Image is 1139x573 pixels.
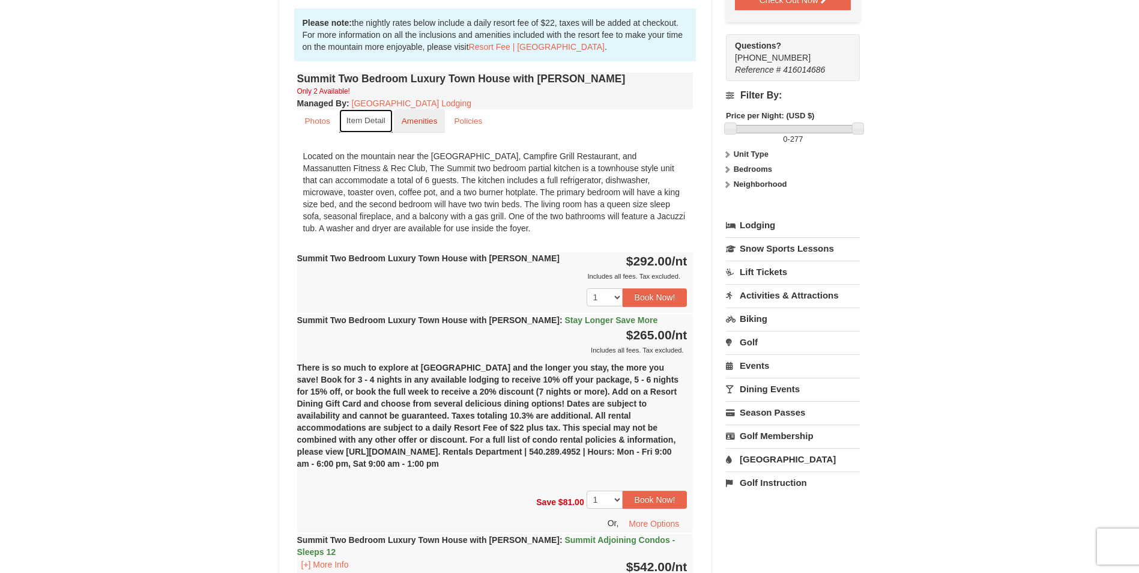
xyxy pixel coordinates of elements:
[726,261,860,283] a: Lift Tickets
[469,42,605,52] a: Resort Fee | [GEOGRAPHIC_DATA]
[564,315,657,325] span: Stay Longer Save More
[623,491,687,509] button: Book Now!
[297,99,346,108] span: Managed By
[735,41,781,50] strong: Questions?
[297,315,658,325] strong: Summit Two Bedroom Luxury Town House with [PERSON_NAME]
[672,254,687,268] span: /nt
[790,135,803,144] span: 277
[297,144,693,240] div: Located on the mountain near the [GEOGRAPHIC_DATA], Campfire Grill Restaurant, and Massanutten Fi...
[726,237,860,259] a: Snow Sports Lessons
[297,270,687,282] div: Includes all fees. Tax excluded.
[297,356,693,485] div: There is so much to explore at [GEOGRAPHIC_DATA] and the longer you stay, the more you save! Book...
[726,214,860,236] a: Lodging
[402,117,438,126] small: Amenities
[305,117,330,126] small: Photos
[734,180,787,189] strong: Neighborhood
[297,73,693,85] h4: Summit Two Bedroom Luxury Town House with [PERSON_NAME]
[734,150,769,159] strong: Unit Type
[735,65,781,74] span: Reference #
[621,515,687,533] button: More Options
[446,109,490,133] a: Policies
[623,288,687,306] button: Book Now!
[608,518,619,528] span: Or,
[726,401,860,423] a: Season Passes
[297,99,349,108] strong: :
[726,90,860,101] h4: Filter By:
[294,8,696,61] div: the nightly rates below include a daily resort fee of $22, taxes will be added at checkout. For m...
[626,254,687,268] strong: $292.00
[735,40,838,62] span: [PHONE_NUMBER]
[297,87,350,95] small: Only 2 Available!
[783,135,787,144] span: 0
[726,111,814,120] strong: Price per Night: (USD $)
[297,109,338,133] a: Photos
[726,308,860,330] a: Biking
[394,109,446,133] a: Amenities
[297,344,687,356] div: Includes all fees. Tax excluded.
[297,535,675,557] strong: Summit Two Bedroom Luxury Town House with [PERSON_NAME]
[726,448,860,470] a: [GEOGRAPHIC_DATA]
[560,535,563,545] span: :
[726,354,860,377] a: Events
[297,558,353,571] button: [+] More Info
[726,284,860,306] a: Activities & Attractions
[297,535,675,557] span: Summit Adjoining Condos - Sleeps 12
[726,425,860,447] a: Golf Membership
[726,471,860,494] a: Golf Instruction
[352,99,471,108] a: [GEOGRAPHIC_DATA] Lodging
[454,117,482,126] small: Policies
[339,109,393,133] a: Item Detail
[672,328,687,342] span: /nt
[726,331,860,353] a: Golf
[560,315,563,325] span: :
[558,497,584,506] span: $81.00
[726,133,860,145] label: -
[726,378,860,400] a: Dining Events
[626,328,672,342] span: $265.00
[783,65,825,74] span: 416014686
[734,165,772,174] strong: Bedrooms
[303,18,352,28] strong: Please note:
[536,497,556,506] span: Save
[297,253,560,263] strong: Summit Two Bedroom Luxury Town House with [PERSON_NAME]
[346,116,385,125] small: Item Detail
